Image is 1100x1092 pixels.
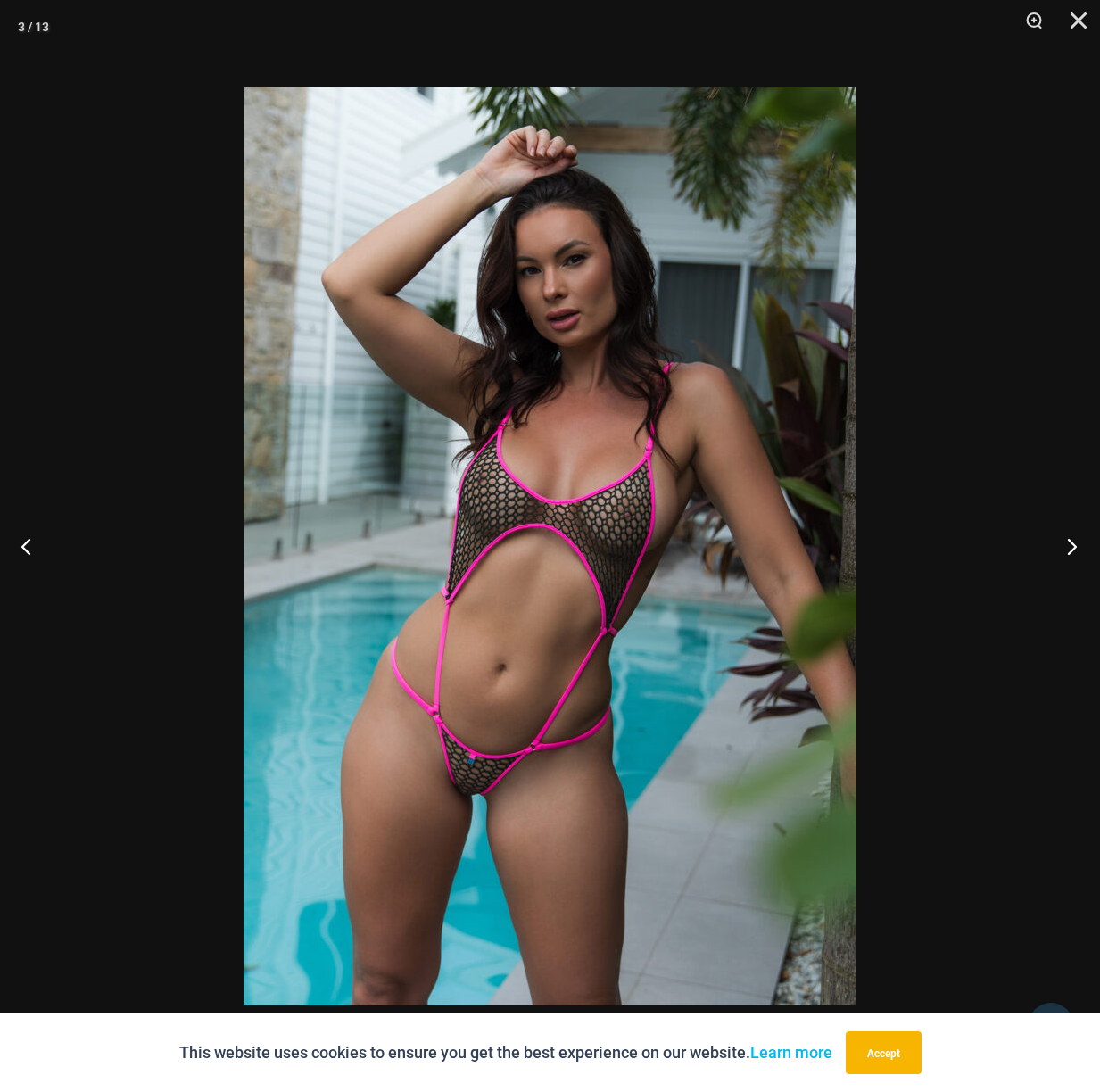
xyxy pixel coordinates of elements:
[179,1039,832,1066] p: This website uses cookies to ensure you get the best experience on our website.
[750,1043,832,1062] a: Learn more
[1033,501,1100,591] button: Next
[846,1031,922,1074] button: Accept
[244,87,856,1005] img: Inferno Mesh Olive Fuchsia 8561 One Piece 01
[18,13,49,40] div: 3 / 13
